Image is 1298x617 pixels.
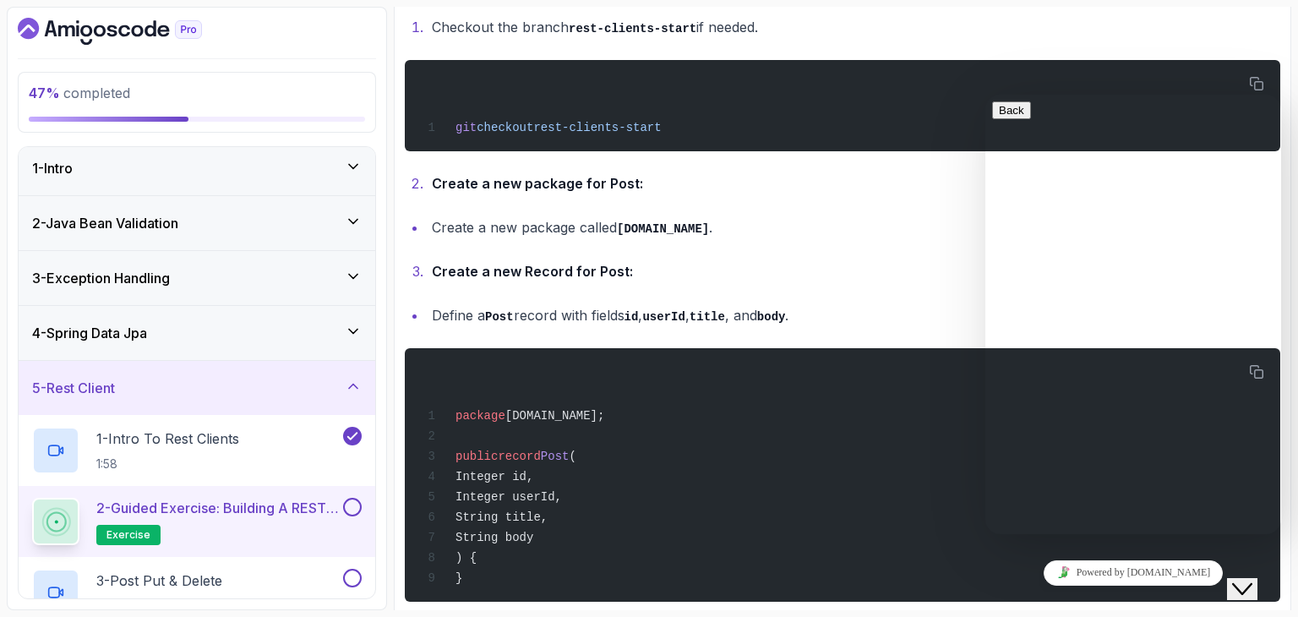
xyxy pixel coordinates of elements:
h3: 5 - Rest Client [32,378,115,398]
button: 2-Guided Exercise: Building a REST Clientexercise [32,498,362,545]
span: git [455,121,477,134]
span: 47 % [29,85,60,101]
button: 4-Spring Data Jpa [19,306,375,360]
span: exercise [106,528,150,542]
button: 1-Intro To Rest Clients1:58 [32,427,362,474]
iframe: chat widget [985,95,1281,534]
span: completed [29,85,130,101]
strong: Create a new package for Post: [432,175,643,192]
h3: 1 - Intro [32,158,73,178]
li: Checkout the branch if needed. [427,15,1280,40]
span: Integer id, [455,470,533,483]
span: String title, [455,511,548,524]
code: userId [642,310,684,324]
p: 1 - Intro To Rest Clients [96,429,239,449]
button: 1-Intro [19,141,375,195]
span: } [455,571,462,585]
span: ) { [455,551,477,565]
a: Dashboard [18,18,241,45]
span: Integer userId, [455,490,562,504]
span: checkout [477,121,533,134]
iframe: chat widget [1227,549,1281,600]
code: Post [485,310,514,324]
button: 2-Java Bean Validation [19,196,375,250]
strong: Create a new Record for Post: [432,263,633,280]
li: Define a record with fields , , , and . [427,303,1280,328]
span: record [498,450,540,463]
span: package [455,409,505,423]
iframe: chat widget [985,554,1281,592]
span: String body [455,531,533,544]
h3: 2 - Java Bean Validation [32,213,178,233]
button: 3-Post Put & Delete6:59 [32,569,362,616]
li: Create a new package called . [427,216,1280,240]
p: 1:58 [96,456,239,472]
span: [DOMAIN_NAME]; [505,409,605,423]
p: 2 - Guided Exercise: Building a REST Client [96,498,340,518]
h3: 3 - Exception Handling [32,268,170,288]
code: body [757,310,786,324]
h3: 4 - Spring Data Jpa [32,323,147,343]
code: rest-clients-start [569,22,696,35]
span: rest-clients-start [533,121,661,134]
button: 5-Rest Client [19,361,375,415]
span: Post [541,450,570,463]
span: ( [569,450,575,463]
p: 3 - Post Put & Delete [96,571,222,591]
code: [DOMAIN_NAME] [617,222,709,236]
p: 6:59 [96,598,222,614]
code: title [690,310,725,324]
span: public [455,450,498,463]
code: id [624,310,639,324]
button: 3-Exception Handling [19,251,375,305]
